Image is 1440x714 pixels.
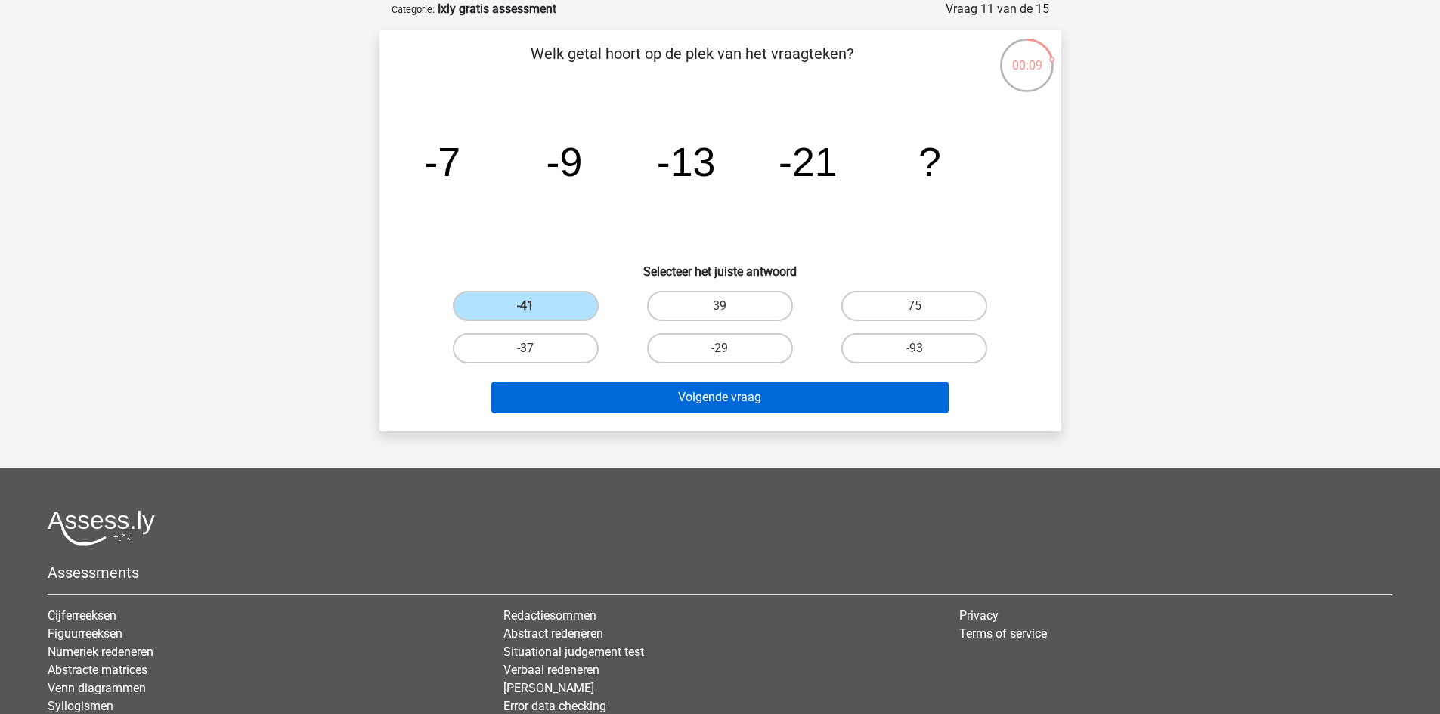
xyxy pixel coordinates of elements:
a: Situational judgement test [503,644,644,659]
div: 00:09 [999,37,1055,75]
button: Volgende vraag [491,382,949,413]
tspan: -9 [546,139,582,184]
tspan: -7 [424,139,460,184]
a: Abstract redeneren [503,626,603,641]
img: Assessly logo [48,510,155,546]
a: Error data checking [503,699,606,713]
a: Figuurreeksen [48,626,122,641]
label: -93 [841,333,987,363]
p: Welk getal hoort op de plek van het vraagteken? [404,42,980,88]
a: Cijferreeksen [48,608,116,623]
tspan: ? [918,139,941,184]
a: Redactiesommen [503,608,596,623]
label: -37 [453,333,599,363]
a: Privacy [959,608,999,623]
a: Verbaal redeneren [503,663,599,677]
label: 39 [647,291,793,321]
a: Numeriek redeneren [48,644,153,659]
label: -29 [647,333,793,363]
a: Abstracte matrices [48,663,147,677]
label: -41 [453,291,599,321]
h6: Selecteer het juiste antwoord [404,252,1037,279]
a: Syllogismen [48,699,113,713]
a: Venn diagrammen [48,681,146,695]
a: [PERSON_NAME] [503,681,594,695]
tspan: -13 [656,139,715,184]
h5: Assessments [48,564,1392,582]
tspan: -21 [779,139,838,184]
label: 75 [841,291,987,321]
strong: Ixly gratis assessment [438,2,556,16]
small: Categorie: [392,4,435,15]
a: Terms of service [959,626,1047,641]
